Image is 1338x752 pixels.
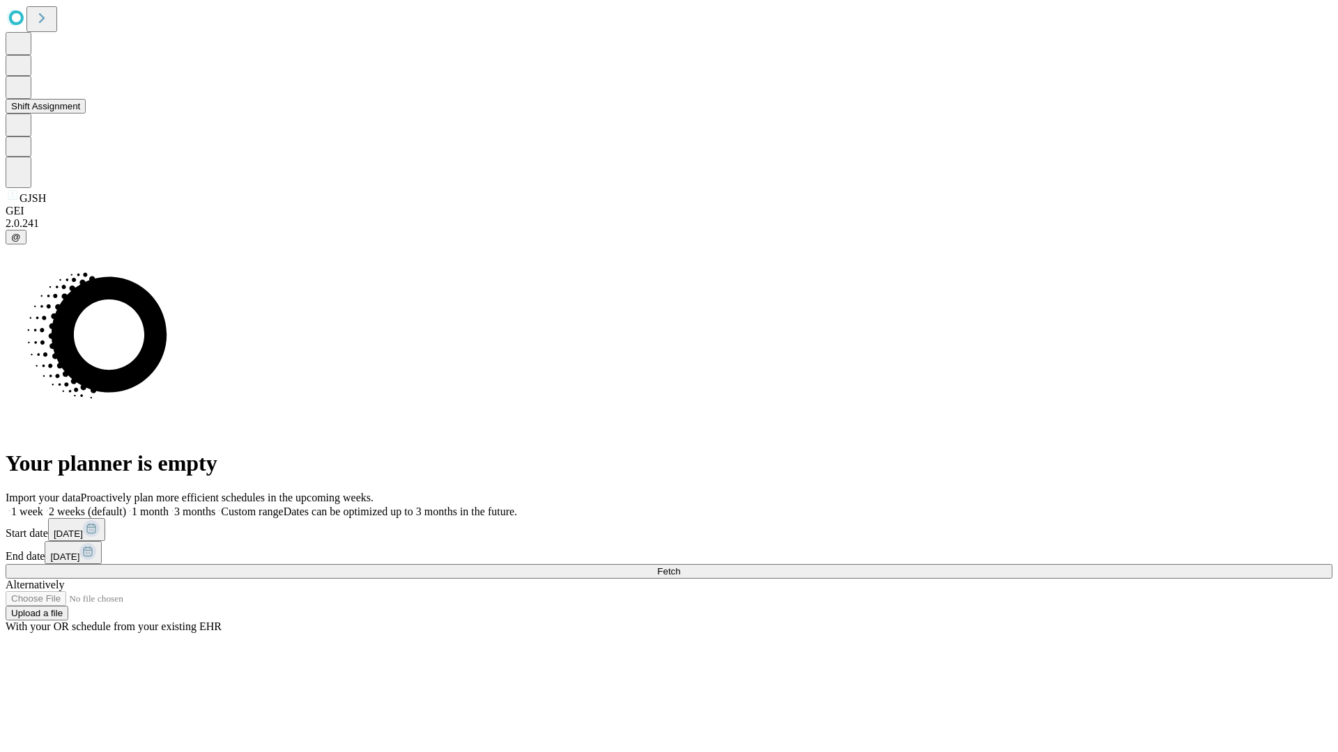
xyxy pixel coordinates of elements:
[6,492,81,503] span: Import your data
[6,451,1332,476] h1: Your planner is empty
[20,192,46,204] span: GJSH
[221,506,283,517] span: Custom range
[6,620,222,632] span: With your OR schedule from your existing EHR
[48,518,105,541] button: [DATE]
[6,205,1332,217] div: GEI
[6,606,68,620] button: Upload a file
[6,518,1332,541] div: Start date
[49,506,126,517] span: 2 weeks (default)
[54,528,83,539] span: [DATE]
[6,541,1332,564] div: End date
[657,566,680,577] span: Fetch
[284,506,517,517] span: Dates can be optimized up to 3 months in the future.
[11,232,21,242] span: @
[174,506,215,517] span: 3 months
[6,579,64,590] span: Alternatively
[81,492,374,503] span: Proactively plan more efficient schedules in the upcoming weeks.
[132,506,169,517] span: 1 month
[6,217,1332,230] div: 2.0.241
[6,99,86,113] button: Shift Assignment
[6,564,1332,579] button: Fetch
[50,551,79,562] span: [DATE]
[11,506,43,517] span: 1 week
[45,541,102,564] button: [DATE]
[6,230,26,244] button: @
